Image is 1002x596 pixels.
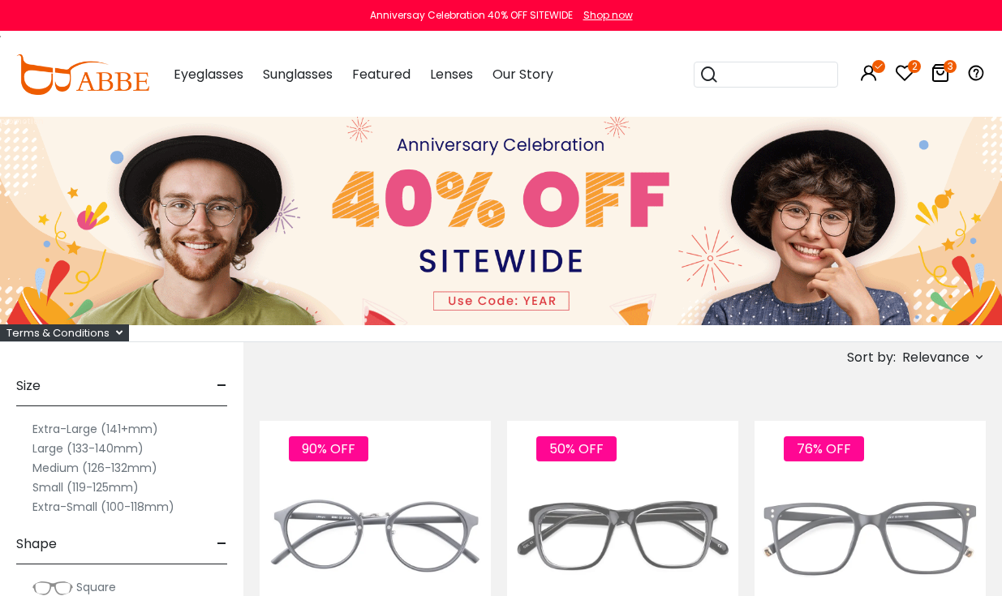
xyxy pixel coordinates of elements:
span: Shape [16,525,57,564]
img: Matte-black Nocan - TR ,Universal Bridge Fit [755,479,986,594]
a: Shop now [575,8,633,22]
i: 2 [908,60,921,73]
label: Large (133-140mm) [32,439,144,458]
span: 76% OFF [784,436,864,461]
span: Our Story [492,65,553,84]
span: 90% OFF [289,436,368,461]
div: Anniversay Celebration 40% OFF SITEWIDE [370,8,573,23]
span: Featured [352,65,411,84]
img: Matte-black Youngitive - Plastic ,Adjust Nose Pads [260,479,491,594]
label: Extra-Small (100-118mm) [32,497,174,517]
span: Square [76,579,116,595]
label: Extra-Large (141+mm) [32,419,158,439]
span: - [217,525,227,564]
span: Lenses [430,65,473,84]
img: Square.png [32,580,73,596]
div: Shop now [583,8,633,23]
span: Eyeglasses [174,65,243,84]
span: Size [16,367,41,405]
a: 2 [895,66,914,85]
span: Relevance [902,343,970,372]
img: abbeglasses.com [16,54,149,95]
label: Medium (126-132mm) [32,458,157,478]
i: 3 [944,60,957,73]
span: Sunglasses [263,65,333,84]
span: - [217,367,227,405]
a: 3 [931,66,950,85]
span: Sort by: [847,348,896,367]
span: 50% OFF [536,436,617,461]
label: Small (119-125mm) [32,478,139,497]
img: Gun Laya - Plastic ,Universal Bridge Fit [507,479,738,594]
